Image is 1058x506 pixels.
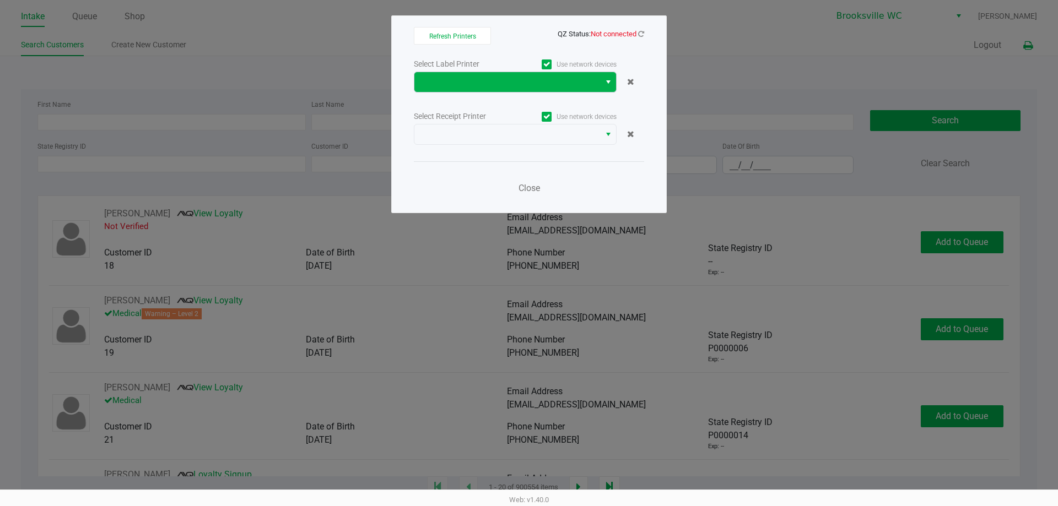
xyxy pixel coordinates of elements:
button: Close [512,177,546,199]
button: Refresh Printers [414,27,491,45]
label: Use network devices [515,59,617,69]
button: Select [600,124,616,144]
div: Select Receipt Printer [414,111,515,122]
label: Use network devices [515,112,617,122]
button: Select [600,72,616,92]
span: Refresh Printers [429,32,476,40]
div: Select Label Printer [414,58,515,70]
span: QZ Status: [558,30,644,38]
span: Not connected [591,30,636,38]
span: Web: v1.40.0 [509,496,549,504]
span: Close [519,183,540,193]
